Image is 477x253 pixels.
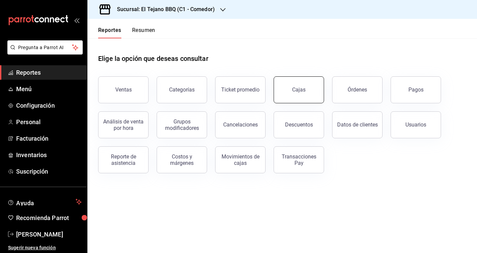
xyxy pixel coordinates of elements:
[391,111,441,138] button: Usuarios
[98,76,149,103] button: Ventas
[161,153,203,166] div: Costos y márgenes
[16,198,73,206] span: Ayuda
[332,111,383,138] button: Datos de clientes
[274,76,324,103] a: Cajas
[161,118,203,131] div: Grupos modificadores
[16,101,82,110] span: Configuración
[278,153,320,166] div: Transacciones Pay
[98,27,155,38] div: navigation tabs
[16,117,82,126] span: Personal
[98,27,121,38] button: Reportes
[405,121,426,128] div: Usuarios
[292,86,306,94] div: Cajas
[103,118,144,131] div: Análisis de venta por hora
[221,86,260,93] div: Ticket promedio
[215,146,266,173] button: Movimientos de cajas
[98,111,149,138] button: Análisis de venta por hora
[157,111,207,138] button: Grupos modificadores
[7,40,83,55] button: Pregunta a Parrot AI
[16,230,82,239] span: [PERSON_NAME]
[16,68,82,77] span: Reportes
[337,121,378,128] div: Datos de clientes
[215,111,266,138] button: Cancelaciones
[115,86,132,93] div: Ventas
[132,27,155,38] button: Resumen
[169,86,195,93] div: Categorías
[16,84,82,94] span: Menú
[16,150,82,159] span: Inventarios
[348,86,367,93] div: Órdenes
[5,49,83,56] a: Pregunta a Parrot AI
[215,76,266,103] button: Ticket promedio
[98,146,149,173] button: Reporte de asistencia
[274,146,324,173] button: Transacciones Pay
[18,44,72,51] span: Pregunta a Parrot AI
[223,121,258,128] div: Cancelaciones
[157,146,207,173] button: Costos y márgenes
[220,153,261,166] div: Movimientos de cajas
[16,213,82,222] span: Recomienda Parrot
[103,153,144,166] div: Reporte de asistencia
[332,76,383,103] button: Órdenes
[285,121,313,128] div: Descuentos
[74,17,79,23] button: open_drawer_menu
[16,134,82,143] span: Facturación
[157,76,207,103] button: Categorías
[408,86,424,93] div: Pagos
[98,53,208,64] h1: Elige la opción que deseas consultar
[8,244,82,251] span: Sugerir nueva función
[274,111,324,138] button: Descuentos
[112,5,215,13] h3: Sucursal: El Tejano BBQ (C1 - Comedor)
[391,76,441,103] button: Pagos
[16,167,82,176] span: Suscripción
